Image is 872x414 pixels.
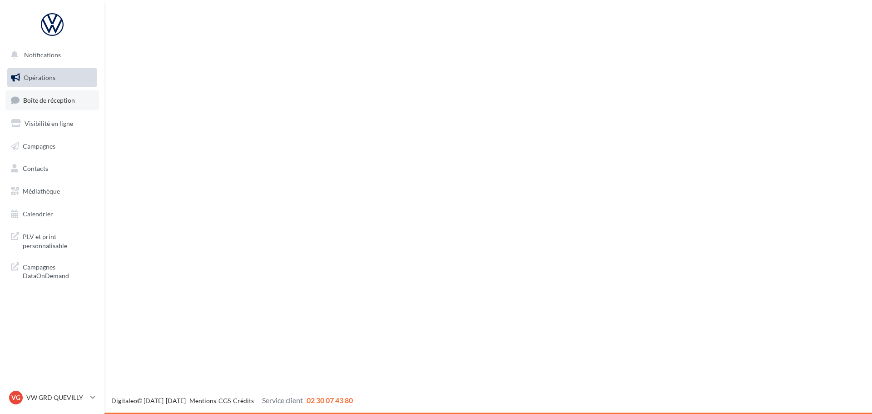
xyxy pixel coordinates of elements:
span: Service client [262,396,303,404]
span: VG [11,393,20,402]
span: © [DATE]-[DATE] - - - [111,397,353,404]
span: Notifications [24,51,61,59]
span: PLV et print personnalisable [23,230,94,250]
a: Campagnes DataOnDemand [5,257,99,284]
a: Campagnes [5,137,99,156]
span: 02 30 07 43 80 [307,396,353,404]
span: Médiathèque [23,187,60,195]
button: Notifications [5,45,95,65]
a: Crédits [233,397,254,404]
span: Visibilité en ligne [25,120,73,127]
a: Opérations [5,68,99,87]
a: Digitaleo [111,397,137,404]
span: Calendrier [23,210,53,218]
span: Campagnes [23,142,55,150]
a: Boîte de réception [5,90,99,110]
a: VG VW GRD QUEVILLY [7,389,97,406]
span: Campagnes DataOnDemand [23,261,94,280]
a: Mentions [189,397,216,404]
a: CGS [218,397,231,404]
p: VW GRD QUEVILLY [26,393,87,402]
a: Visibilité en ligne [5,114,99,133]
a: Médiathèque [5,182,99,201]
span: Boîte de réception [23,96,75,104]
span: Opérations [24,74,55,81]
a: PLV et print personnalisable [5,227,99,254]
a: Calendrier [5,205,99,224]
span: Contacts [23,165,48,172]
a: Contacts [5,159,99,178]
